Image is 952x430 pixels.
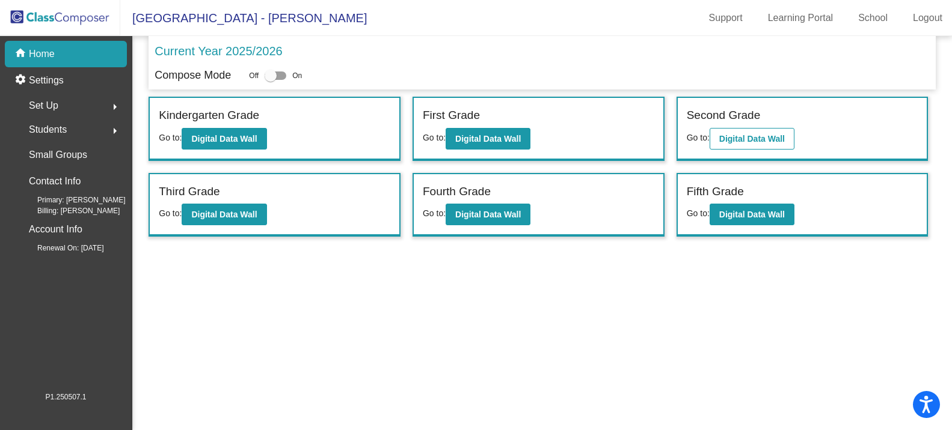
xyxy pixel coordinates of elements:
[155,67,231,83] p: Compose Mode
[29,221,82,238] p: Account Info
[687,208,710,218] span: Go to:
[120,8,367,28] span: [GEOGRAPHIC_DATA] - [PERSON_NAME]
[758,8,843,28] a: Learning Portal
[446,128,530,150] button: Digital Data Wall
[249,70,259,81] span: Off
[455,134,521,144] b: Digital Data Wall
[710,128,794,150] button: Digital Data Wall
[29,47,55,61] p: Home
[108,124,122,138] mat-icon: arrow_right
[710,204,794,225] button: Digital Data Wall
[292,70,302,81] span: On
[14,47,29,61] mat-icon: home
[687,107,761,124] label: Second Grade
[903,8,952,28] a: Logout
[159,208,182,218] span: Go to:
[108,100,122,114] mat-icon: arrow_right
[423,133,446,142] span: Go to:
[687,183,744,201] label: Fifth Grade
[29,147,87,163] p: Small Groups
[423,183,491,201] label: Fourth Grade
[29,73,64,88] p: Settings
[14,73,29,88] mat-icon: settings
[446,204,530,225] button: Digital Data Wall
[699,8,752,28] a: Support
[423,107,480,124] label: First Grade
[159,107,259,124] label: Kindergarten Grade
[29,173,81,190] p: Contact Info
[455,210,521,219] b: Digital Data Wall
[182,204,266,225] button: Digital Data Wall
[29,97,58,114] span: Set Up
[159,133,182,142] span: Go to:
[18,205,120,216] span: Billing: [PERSON_NAME]
[687,133,710,142] span: Go to:
[849,8,897,28] a: School
[18,243,103,253] span: Renewal On: [DATE]
[18,195,126,205] span: Primary: [PERSON_NAME]
[719,210,785,219] b: Digital Data Wall
[191,134,257,144] b: Digital Data Wall
[155,42,282,60] p: Current Year 2025/2026
[182,128,266,150] button: Digital Data Wall
[191,210,257,219] b: Digital Data Wall
[423,208,446,218] span: Go to:
[29,121,67,138] span: Students
[159,183,220,201] label: Third Grade
[719,134,785,144] b: Digital Data Wall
